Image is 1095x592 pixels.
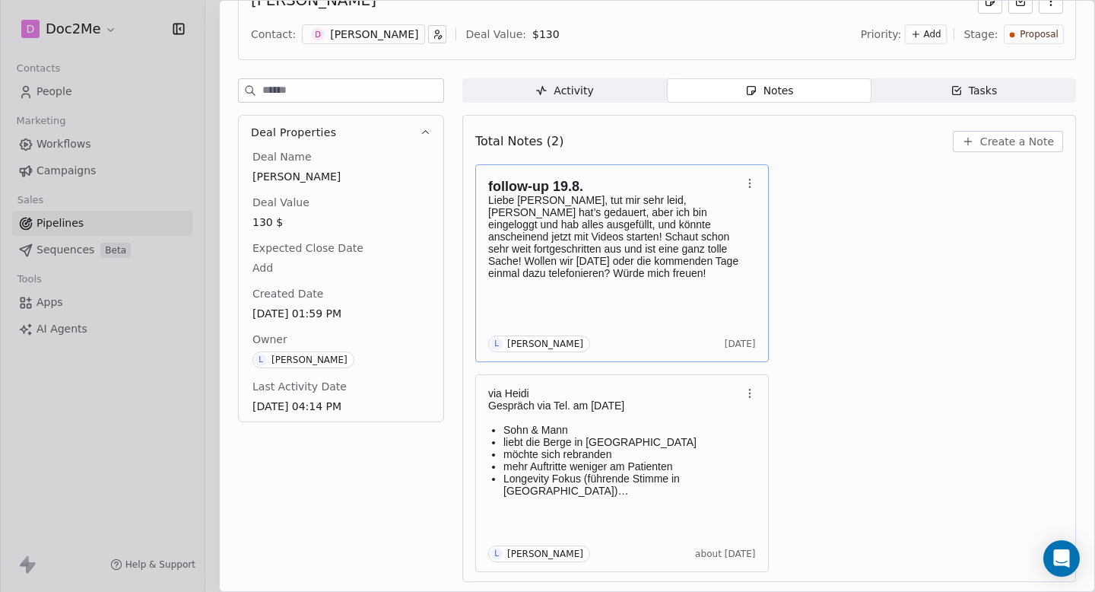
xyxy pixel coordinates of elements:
[239,149,443,422] div: Deal Properties
[695,548,755,560] span: about [DATE]
[249,149,315,164] span: Deal Name
[465,27,525,42] div: Deal Value:
[503,424,568,436] span: Sohn & Mann
[249,379,350,394] span: Last Activity Date
[503,473,683,497] span: Longevity Fokus (führende Stimme in [GEOGRAPHIC_DATA])
[251,27,296,42] div: Contact:
[252,169,430,184] span: [PERSON_NAME]
[252,399,430,414] span: [DATE] 04:14 PM
[494,548,499,560] div: L
[488,399,741,412] p: Gespräch via Tel. am [DATE]
[271,355,348,365] div: [PERSON_NAME]
[1020,28,1058,41] span: Proposal
[488,179,741,194] h1: follow-up 19.8.
[259,354,263,366] div: L
[249,332,290,347] span: Owner
[532,28,560,40] span: $ 130
[503,436,697,448] span: liebt die Berge in [GEOGRAPHIC_DATA]
[507,549,583,559] div: [PERSON_NAME]
[249,195,313,210] span: Deal Value
[725,338,756,350] span: [DATE]
[488,387,741,399] p: via Heidi
[239,116,443,149] button: Deal Properties
[251,125,336,140] span: Deal Properties
[980,134,1054,149] span: Create a Note
[924,28,941,41] span: Add
[963,27,998,42] span: Stage:
[861,27,902,42] span: Priority:
[252,260,430,275] span: Add
[1043,540,1080,577] div: Open Intercom Messenger
[507,339,583,349] div: [PERSON_NAME]
[503,460,673,473] span: mehr Auftritte weniger am Patienten
[475,132,563,151] span: Total Notes (2)
[330,27,418,42] div: [PERSON_NAME]
[252,215,430,230] span: 130 $
[488,194,741,279] p: Liebe [PERSON_NAME], tut mir sehr leid, [PERSON_NAME] hat’s gedauert, aber ich bin eingeloggt und...
[951,83,998,99] div: Tasks
[494,338,499,350] div: L
[535,83,593,99] div: Activity
[249,240,367,256] span: Expected Close Date
[503,448,611,460] span: möchte sich rebranden
[953,131,1063,152] button: Create a Note
[312,28,325,41] span: D
[249,286,326,301] span: Created Date
[252,306,430,321] span: [DATE] 01:59 PM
